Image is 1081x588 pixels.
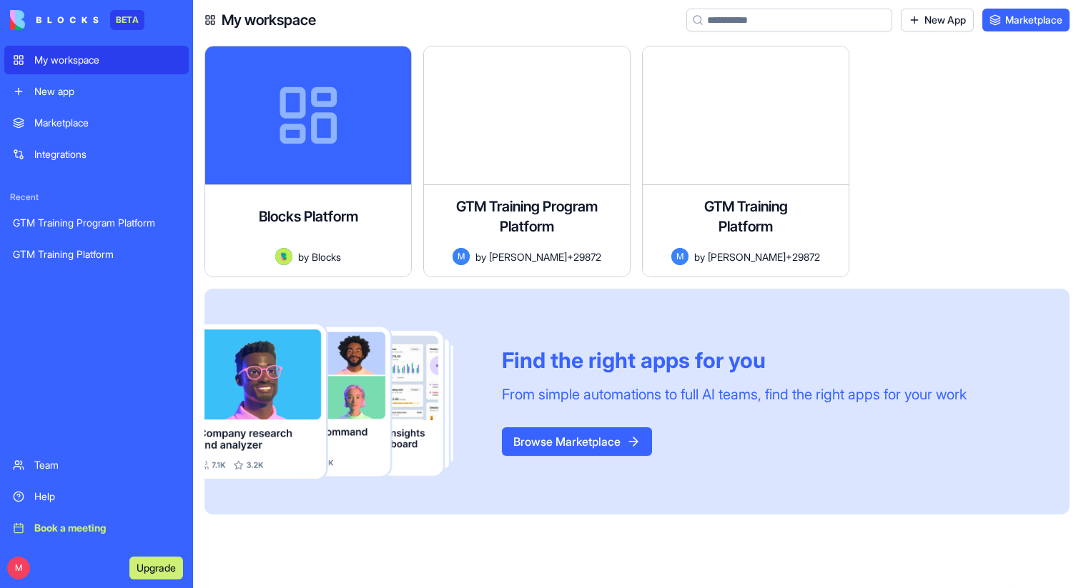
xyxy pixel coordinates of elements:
[642,46,849,277] a: GTM Training PlatformMby[PERSON_NAME]+29872
[298,249,309,264] span: by
[34,521,180,535] div: Book a meeting
[502,434,652,449] a: Browse Marketplace
[4,514,189,542] a: Book a meeting
[423,46,631,277] a: GTM Training Program PlatformMby[PERSON_NAME]+29872
[4,140,189,169] a: Integrations
[4,77,189,106] a: New app
[13,216,180,230] div: GTM Training Program Platform
[4,240,189,269] a: GTM Training Platform
[129,557,183,579] button: Upgrade
[502,347,967,373] div: Find the right apps for you
[13,247,180,261] div: GTM Training Platform
[671,248,688,265] span: M
[34,53,180,67] div: My workspace
[34,489,180,504] div: Help
[708,249,820,264] span: [PERSON_NAME]+29872
[4,46,189,74] a: My workspace
[34,458,180,472] div: Team
[259,206,358,226] h4: Blocks Platform
[110,10,144,30] div: BETA
[222,10,316,30] h4: My workspace
[489,249,601,264] span: [PERSON_NAME]+29872
[901,9,974,31] a: New App
[453,248,470,265] span: M
[275,248,292,265] img: Avatar
[10,10,99,30] img: logo
[502,384,967,404] div: From simple automations to full AI teams, find the right apps for your work
[475,249,486,264] span: by
[4,209,189,237] a: GTM Training Program Platform
[34,147,180,161] div: Integrations
[502,427,652,456] button: Browse Marketplace
[4,191,189,203] span: Recent
[10,10,144,30] a: BETA
[435,196,618,236] h4: GTM Training Program Platform
[4,109,189,137] a: Marketplace
[694,249,705,264] span: by
[982,9,1070,31] a: Marketplace
[34,84,180,99] div: New app
[688,196,803,236] h4: GTM Training Platform
[129,560,183,574] a: Upgrade
[204,46,412,277] a: Blocks PlatformAvatarbyBlocks
[312,249,341,264] span: Blocks
[34,116,180,130] div: Marketplace
[4,451,189,479] a: Team
[4,482,189,511] a: Help
[7,557,30,579] span: M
